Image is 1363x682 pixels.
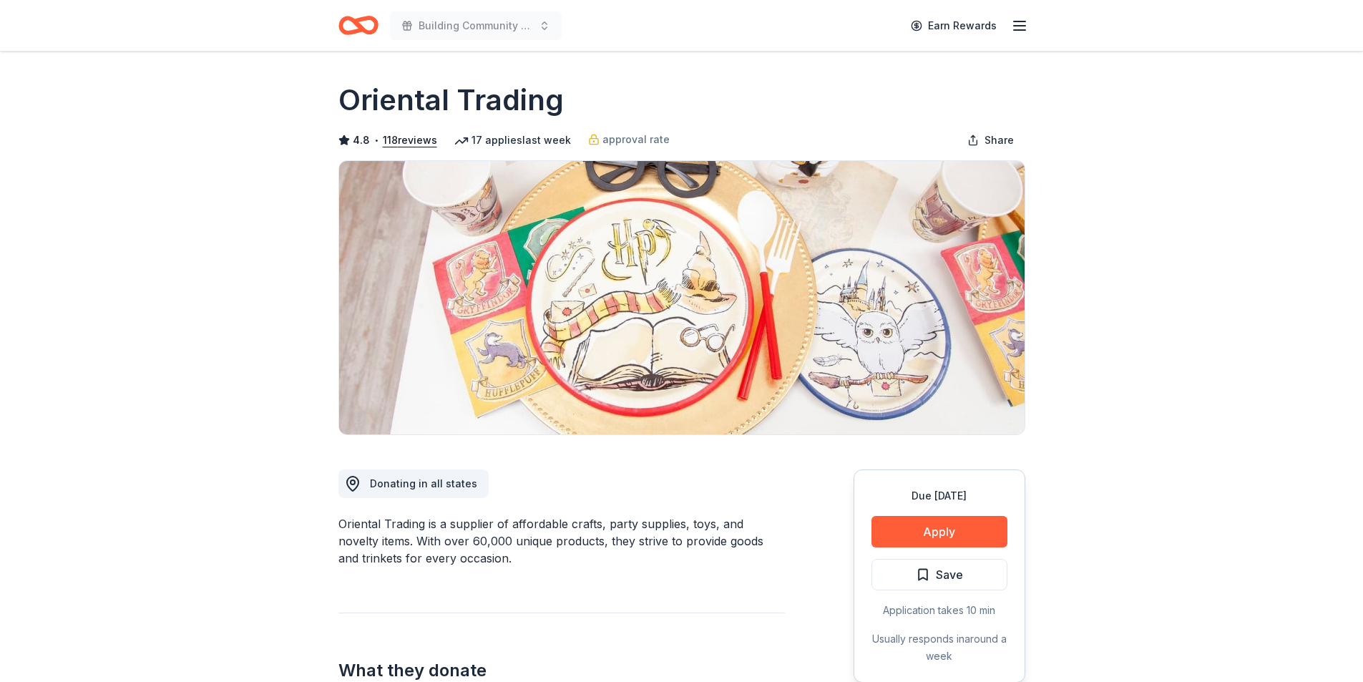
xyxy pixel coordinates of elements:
[985,132,1014,149] span: Share
[871,559,1007,590] button: Save
[339,161,1025,434] img: Image for Oriental Trading
[602,131,670,148] span: approval rate
[373,135,378,146] span: •
[353,132,370,149] span: 4.8
[338,9,378,42] a: Home
[871,487,1007,505] div: Due [DATE]
[588,131,670,148] a: approval rate
[338,80,564,120] h1: Oriental Trading
[902,13,1005,39] a: Earn Rewards
[390,11,562,40] button: Building Community and [MEDICAL_DATA] Awareness: The 8th Annual Superhero Fun Run/Walk for [MEDIC...
[383,132,437,149] button: 118reviews
[871,630,1007,665] div: Usually responds in around a week
[419,17,533,34] span: Building Community and [MEDICAL_DATA] Awareness: The 8th Annual Superhero Fun Run/Walk for [MEDIC...
[871,602,1007,619] div: Application takes 10 min
[454,132,571,149] div: 17 applies last week
[936,565,963,584] span: Save
[956,126,1025,155] button: Share
[338,515,785,567] div: Oriental Trading is a supplier of affordable crafts, party supplies, toys, and novelty items. Wit...
[871,516,1007,547] button: Apply
[370,477,477,489] span: Donating in all states
[338,659,785,682] h2: What they donate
